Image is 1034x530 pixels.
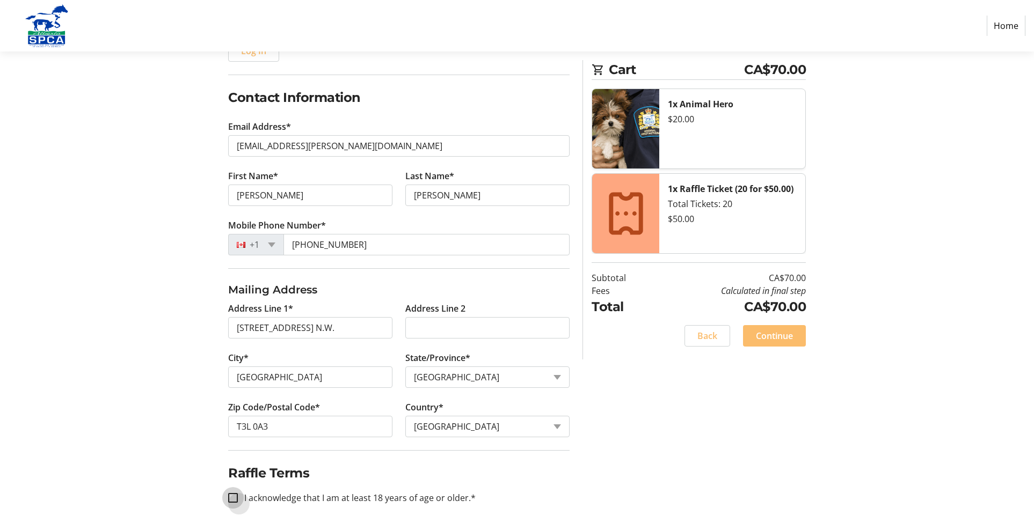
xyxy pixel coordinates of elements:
[405,302,465,315] label: Address Line 2
[228,170,278,182] label: First Name*
[668,113,797,126] div: $20.00
[228,463,570,483] h2: Raffle Terms
[609,60,744,79] span: Cart
[228,317,392,338] input: Address
[228,219,326,232] label: Mobile Phone Number*
[743,325,806,347] button: Continue
[592,284,653,297] td: Fees
[228,40,279,62] button: Log In
[592,297,653,316] td: Total
[228,302,293,315] label: Address Line 1*
[228,120,291,133] label: Email Address*
[653,297,806,316] td: CA$70.00
[592,89,659,168] img: Animal Hero
[744,60,806,79] span: CA$70.00
[238,491,476,504] label: I acknowledge that I am at least 18 years of age or older.*
[653,284,806,297] td: Calculated in final step
[405,170,454,182] label: Last Name*
[653,271,806,284] td: CA$70.00
[668,212,797,225] div: $50.00
[756,329,793,342] span: Continue
[228,416,392,437] input: Zip or Postal Code
[405,351,470,364] label: State/Province*
[685,325,730,347] button: Back
[228,88,570,107] h2: Contact Information
[405,401,443,414] label: Country*
[228,366,392,388] input: City
[668,197,797,210] div: Total Tickets: 20
[592,271,653,284] td: Subtotal
[228,282,570,298] h3: Mailing Address
[987,16,1025,36] a: Home
[668,183,793,195] strong: 1x Raffle Ticket (20 for $50.00)
[9,4,85,47] img: Alberta SPCA's Logo
[697,329,717,342] span: Back
[668,98,733,110] strong: 1x Animal Hero
[228,351,249,364] label: City*
[283,234,570,255] input: (506) 234-5678
[228,401,320,414] label: Zip Code/Postal Code*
